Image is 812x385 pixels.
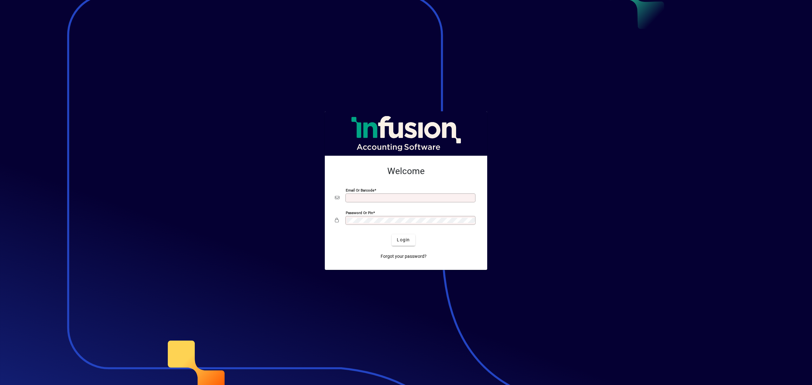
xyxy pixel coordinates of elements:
mat-label: Email or Barcode [346,188,374,192]
a: Forgot your password? [378,251,429,262]
span: Login [397,237,410,243]
span: Forgot your password? [381,253,427,260]
button: Login [392,234,415,246]
h2: Welcome [335,166,477,177]
mat-label: Password or Pin [346,210,373,215]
